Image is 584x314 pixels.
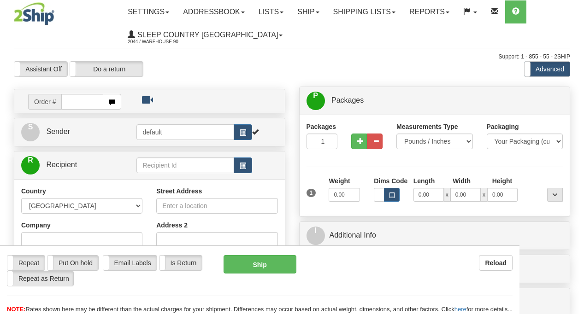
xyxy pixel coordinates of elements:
b: Reload [485,259,507,267]
a: Shipping lists [326,0,402,23]
span: 2044 / Warehouse 90 [128,37,197,47]
label: Repeat as Return [7,271,73,286]
label: Packages [307,122,336,131]
a: Addressbook [176,0,252,23]
label: Email Labels [103,256,157,270]
div: ... [547,188,563,202]
span: NOTE: [7,306,25,313]
label: Packaging [487,122,519,131]
div: Support: 1 - 855 - 55 - 2SHIP [14,53,570,61]
label: Length [413,176,435,186]
label: Do a return [70,62,143,76]
label: Dims Code [374,176,400,186]
span: I [307,227,325,245]
a: Ship [290,0,326,23]
span: Sender [46,128,70,135]
iframe: chat widget [563,110,583,204]
a: Sleep Country [GEOGRAPHIC_DATA] 2044 / Warehouse 90 [121,23,289,47]
a: here [454,306,466,313]
span: P [307,92,325,110]
label: Advanced [525,62,570,76]
a: Reports [402,0,456,23]
a: P Packages [307,96,364,104]
a: Lists [252,0,290,23]
label: Street Address [156,186,202,196]
label: Address 2 [156,221,188,230]
label: Width [453,176,471,186]
label: Height [492,176,513,186]
input: Enter a location [156,198,277,214]
label: Put On hold [47,256,98,270]
span: Order # [28,94,61,110]
img: logo2044.jpg [14,2,54,25]
input: Recipient Id [136,157,234,173]
span: Packages [331,96,364,104]
label: Weight [329,176,350,186]
label: Assistant Off [14,62,67,76]
button: Ship [224,255,296,273]
label: Measurements Type [396,122,458,131]
a: S Sender [21,128,70,135]
span: Sleep Country [GEOGRAPHIC_DATA] [135,31,278,39]
span: R [21,156,40,174]
label: Country [21,186,46,196]
label: Is Return [159,256,202,270]
span: Recipient [46,161,77,169]
label: Company [21,221,51,230]
a: R Recipient [21,161,77,169]
span: 1 [307,189,316,197]
span: x [444,188,450,202]
a: Settings [121,0,176,23]
button: Reload [479,255,513,271]
label: Repeat [7,256,45,270]
span: x [481,188,487,202]
a: IAdditional Info [307,231,376,239]
input: Sender Id [136,124,234,140]
span: S [21,123,40,141]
